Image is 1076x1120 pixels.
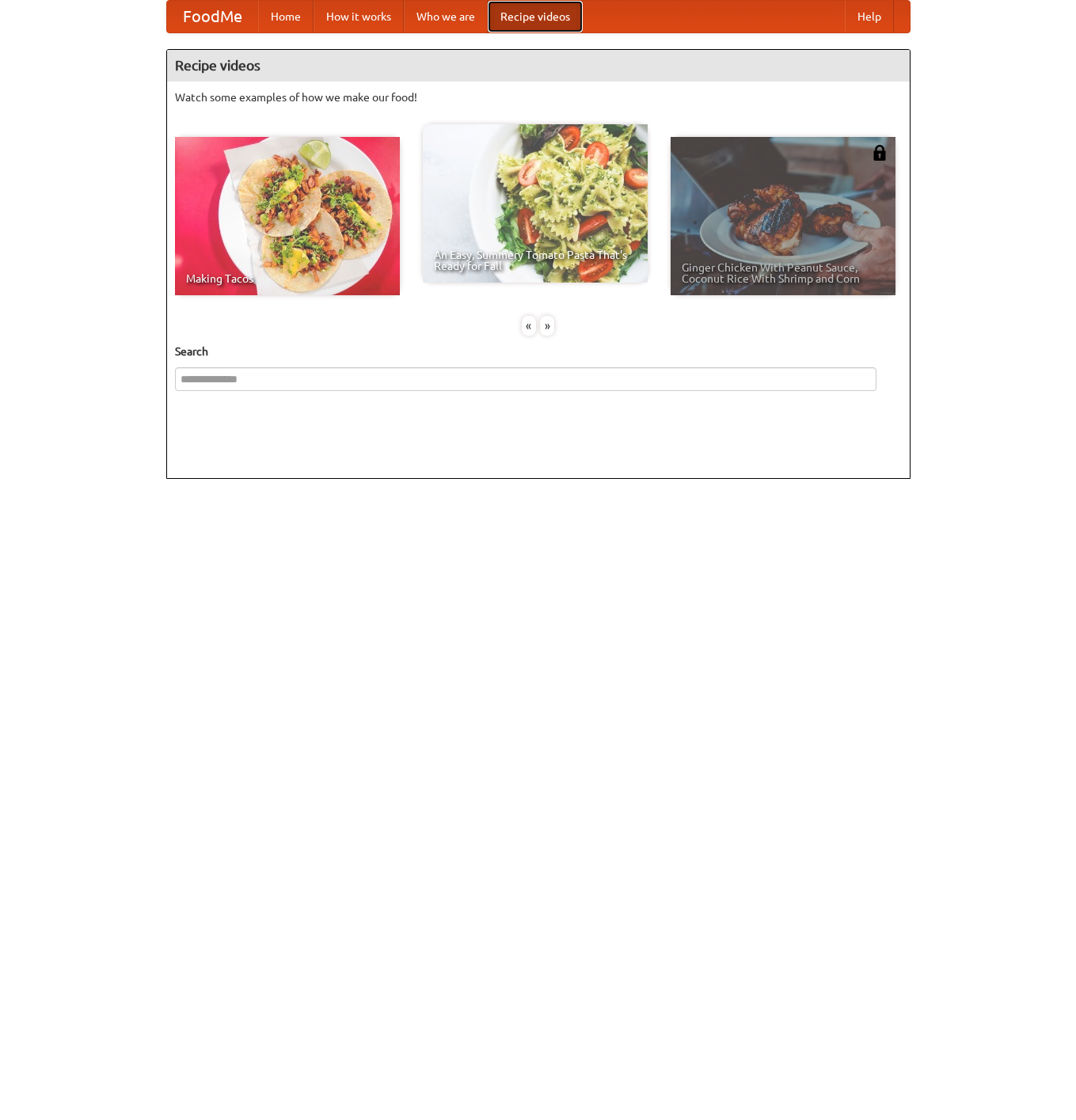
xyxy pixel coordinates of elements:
span: Making Tacos [186,273,389,284]
p: Watch some examples of how we make our food! [175,89,902,105]
div: « [522,316,536,336]
span: An Easy, Summery Tomato Pasta That's Ready for Fall [434,249,637,271]
a: Recipe videos [488,1,583,32]
a: Making Tacos [175,137,400,295]
h5: Search [175,344,902,359]
div: » [540,316,554,336]
a: FoodMe [167,1,258,32]
a: An Easy, Summery Tomato Pasta That's Ready for Fall [423,124,648,283]
img: 483408.png [872,145,888,161]
h4: Recipe videos [167,50,910,82]
a: Home [258,1,314,32]
a: How it works [314,1,404,32]
a: Help [845,1,894,32]
a: Who we are [404,1,488,32]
